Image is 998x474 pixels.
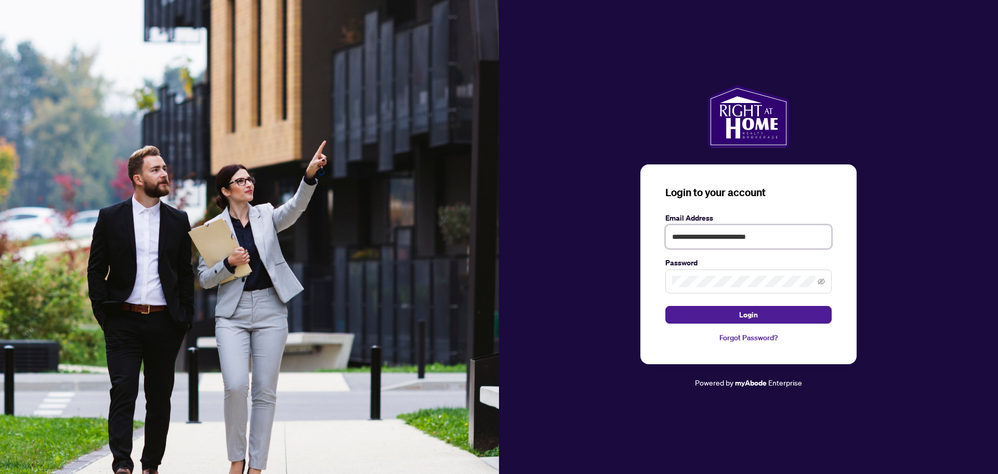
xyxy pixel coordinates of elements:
label: Password [665,257,832,268]
keeper-lock: Open Keeper Popup [802,275,815,288]
span: Powered by [695,378,733,387]
keeper-lock: Open Keeper Popup [813,230,825,243]
a: myAbode [735,377,767,389]
button: Login [665,306,832,324]
span: Enterprise [768,378,802,387]
span: Login [739,306,758,323]
img: ma-logo [708,85,789,148]
label: Email Address [665,212,832,224]
span: eye-invisible [818,278,825,285]
a: Forgot Password? [665,332,832,343]
h3: Login to your account [665,185,832,200]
